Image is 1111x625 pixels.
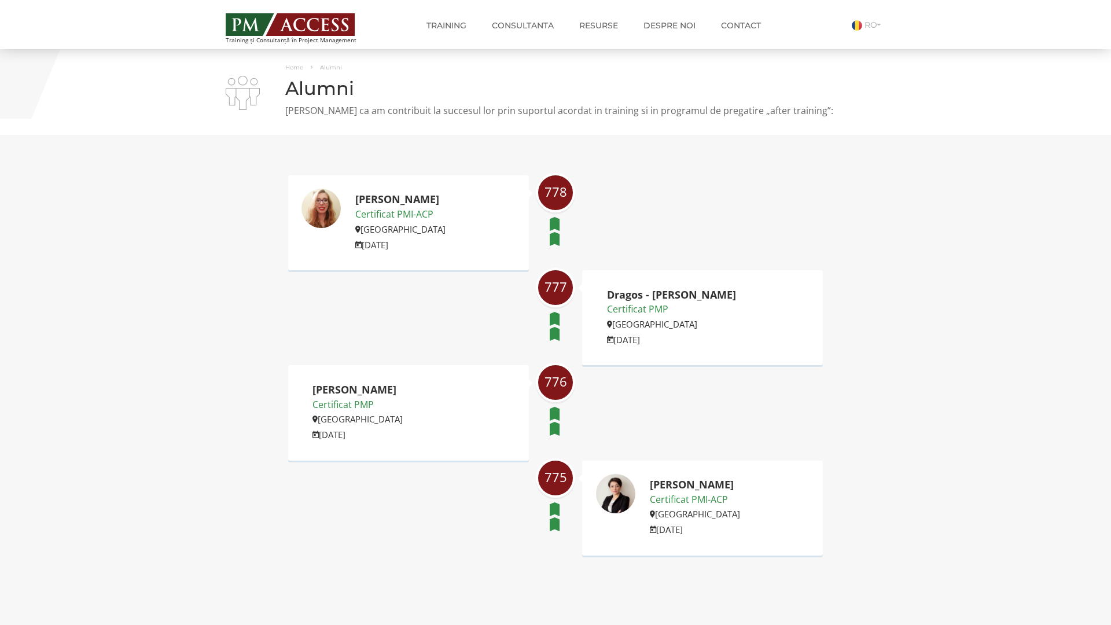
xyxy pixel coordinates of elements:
a: Despre noi [635,14,704,37]
img: Romana [852,20,862,31]
a: Training și Consultanță în Project Management [226,10,378,43]
h2: [PERSON_NAME] [355,194,446,205]
p: [GEOGRAPHIC_DATA] [355,222,446,236]
span: 775 [538,470,573,484]
span: 778 [538,185,573,199]
p: [DATE] [607,333,736,347]
img: i-02.png [226,76,260,110]
p: [GEOGRAPHIC_DATA] [312,412,403,426]
a: Contact [712,14,770,37]
p: Certificat PMI-ACP [650,492,740,508]
h2: [PERSON_NAME] [650,479,740,491]
span: Alumni [320,64,342,71]
h2: [PERSON_NAME] [312,384,403,396]
span: 777 [538,280,573,294]
p: [GEOGRAPHIC_DATA] [607,317,736,331]
a: Resurse [571,14,627,37]
p: [GEOGRAPHIC_DATA] [650,507,740,521]
p: [PERSON_NAME] ca am contribuit la succesul lor prin suportul acordat in training si in programul ... [226,104,885,117]
h1: Alumni [226,78,885,98]
h2: Dragos - [PERSON_NAME] [607,289,736,301]
img: PM ACCESS - Echipa traineri si consultanti certificati PMP: Narciss Popescu, Mihai Olaru, Monica ... [226,13,355,36]
p: Certificat PMP [312,398,403,413]
img: Luiza Popescu [595,473,636,514]
a: Home [285,64,303,71]
p: [DATE] [650,523,740,536]
p: [DATE] [355,238,446,252]
span: Training și Consultanță în Project Management [226,37,378,43]
a: RO [852,20,885,30]
p: Certificat PMI-ACP [355,207,446,222]
img: Adelina Iordanescu [301,188,341,229]
p: [DATE] [312,428,403,442]
a: Consultanta [483,14,562,37]
a: Training [418,14,475,37]
p: Certificat PMP [607,302,736,317]
span: 776 [538,374,573,389]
